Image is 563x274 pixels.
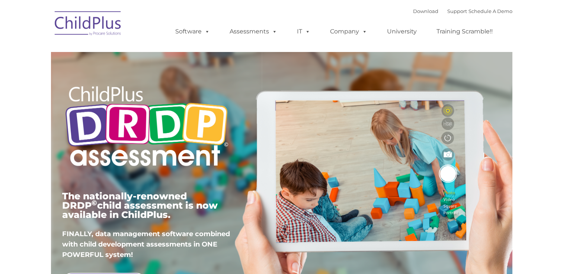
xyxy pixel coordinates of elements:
[51,6,125,43] img: ChildPlus by Procare Solutions
[168,24,217,39] a: Software
[62,190,218,220] span: The nationally-renowned DRDP child assessment is now available in ChildPlus.
[380,24,424,39] a: University
[290,24,318,39] a: IT
[323,24,375,39] a: Company
[468,8,512,14] a: Schedule A Demo
[429,24,500,39] a: Training Scramble!!
[413,8,512,14] font: |
[447,8,467,14] a: Support
[62,76,231,179] img: Copyright - DRDP Logo Light
[222,24,285,39] a: Assessments
[413,8,438,14] a: Download
[92,199,97,207] sup: ©
[62,230,230,259] span: FINALLY, data management software combined with child development assessments in ONE POWERFUL sys...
